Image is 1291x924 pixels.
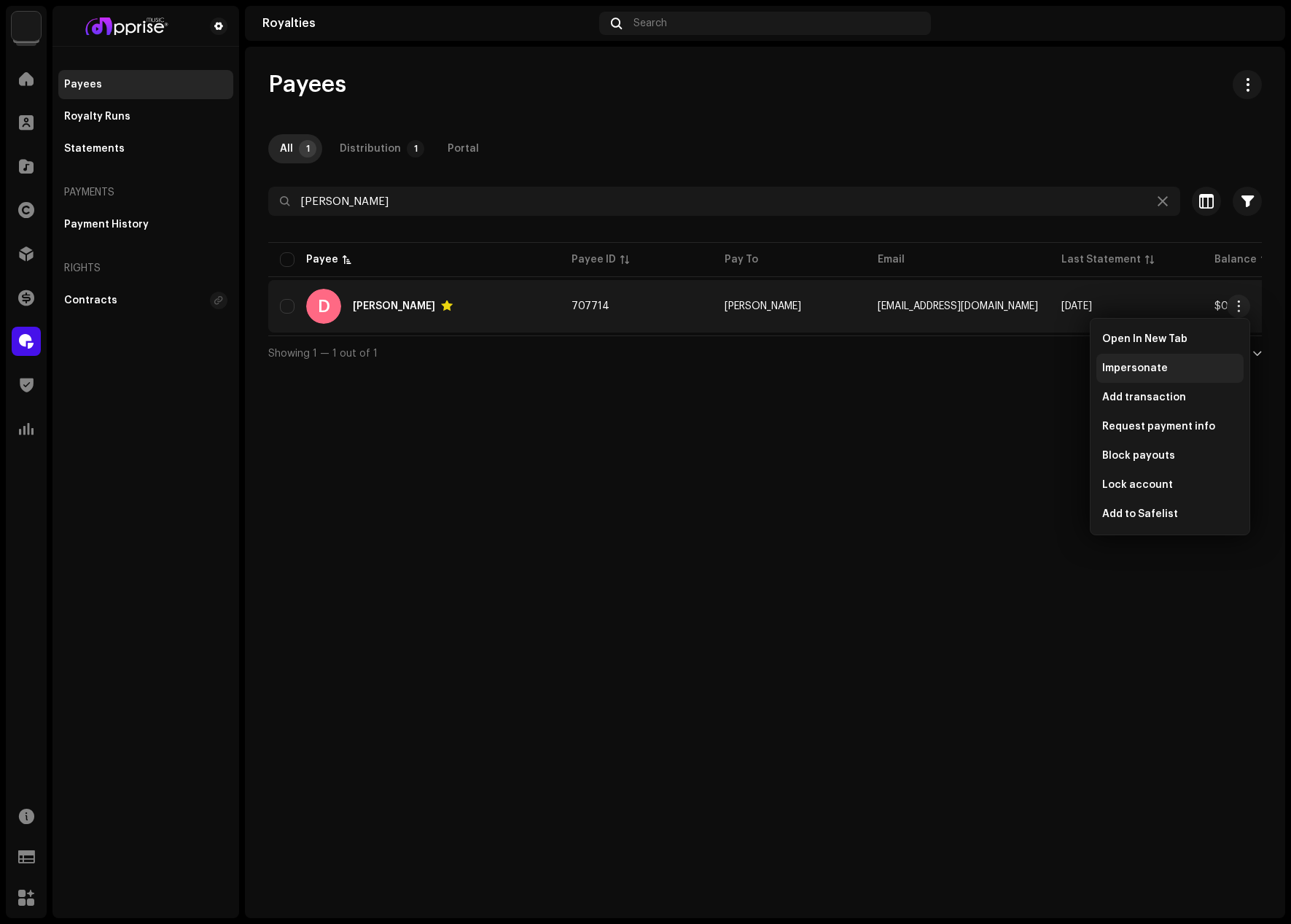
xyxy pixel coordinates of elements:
re-m-nav-item: Contracts [58,286,233,315]
span: Add to Safelist [1102,508,1178,520]
img: 94355213-6620-4dec-931c-2264d4e76804 [1244,12,1268,35]
re-m-nav-item: Payment History [58,210,233,239]
div: Payment History [64,219,149,230]
div: Balance [1214,252,1257,267]
div: Payees [64,79,102,90]
div: Royalty Runs [64,111,130,123]
span: Add transaction [1102,392,1186,403]
img: 1c16f3de-5afb-4452-805d-3f3454e20b1b [12,12,41,41]
div: All [280,134,293,163]
re-m-nav-item: Statements [58,134,233,163]
span: Impersonate [1102,362,1168,374]
img: bf2740f5-a004-4424-adf7-7bc84ff11fd7 [64,18,187,35]
p-badge: 1 [407,140,424,158]
span: Lock account [1102,479,1173,491]
input: Search [268,187,1180,216]
span: diyungsta123@gmail.com [878,301,1038,311]
span: Jul 2025 [1061,301,1092,311]
div: Payee ID [572,252,616,267]
span: Matiza Abu [725,301,801,311]
re-a-nav-header: Rights [58,251,233,286]
span: Showing 1 — 1 out of 1 [268,349,378,359]
div: Royalties [262,18,593,29]
span: 707714 [572,301,609,311]
div: Statements [64,143,125,155]
span: Block payouts [1102,450,1175,462]
span: Open In New Tab [1102,333,1187,345]
div: Last Statement [1061,252,1141,267]
re-m-nav-item: Royalty Runs [58,102,233,131]
p-badge: 1 [299,140,316,158]
div: Payee [306,252,338,267]
span: Request payment info [1102,421,1215,432]
div: D [306,289,341,324]
span: Search [633,18,667,29]
span: $0.40 [1214,301,1244,311]
div: Di Yungsta [353,301,435,311]
re-m-nav-item: Payees [58,70,233,99]
div: Portal [448,134,479,163]
re-a-nav-header: Payments [58,175,233,210]
div: Distribution [340,134,401,163]
div: Contracts [64,295,117,306]
span: Payees [268,70,346,99]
